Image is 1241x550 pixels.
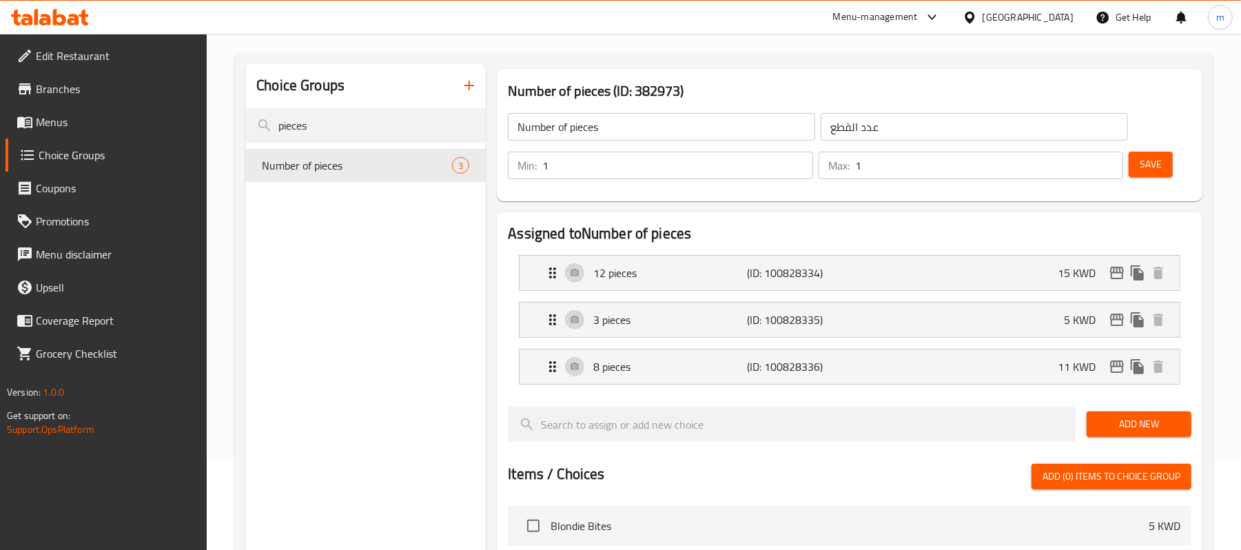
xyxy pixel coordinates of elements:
span: Coupons [36,180,196,196]
p: (ID: 100828335) [748,312,850,328]
button: Add (0) items to choice group [1032,464,1191,489]
span: 3 [453,159,469,172]
button: delete [1148,309,1169,330]
li: Expand [508,249,1191,296]
button: edit [1107,263,1127,283]
a: Branches [6,72,207,105]
p: 8 pieces [593,358,747,375]
h2: Choice Groups [256,75,345,96]
span: Choice Groups [39,147,196,163]
button: Save [1129,152,1173,177]
button: duplicate [1127,309,1148,330]
p: 5 KWD [1064,312,1107,328]
span: Menus [36,114,196,130]
span: Blondie Bites [551,518,1149,534]
span: Get support on: [7,407,70,425]
span: Select choice [519,511,548,540]
span: Add New [1098,416,1180,433]
a: Coupons [6,172,207,205]
p: Min: [517,157,537,174]
div: Expand [520,349,1180,384]
button: delete [1148,356,1169,377]
input: search [245,108,486,143]
div: Menu-management [833,9,918,26]
a: Promotions [6,205,207,238]
a: Edit Restaurant [6,39,207,72]
div: Expand [520,303,1180,337]
p: 15 KWD [1058,265,1107,281]
span: Coverage Report [36,312,196,329]
a: Coverage Report [6,304,207,337]
button: delete [1148,263,1169,283]
a: Menus [6,105,207,139]
span: Grocery Checklist [36,345,196,362]
span: Version: [7,383,41,401]
span: Save [1140,156,1162,173]
h2: Items / Choices [508,464,604,485]
span: Add (0) items to choice group [1043,468,1180,485]
span: Edit Restaurant [36,48,196,64]
h3: Number of pieces (ID: 382973) [508,80,1191,102]
p: 11 KWD [1058,358,1107,375]
a: Upsell [6,271,207,304]
p: (ID: 100828336) [748,358,850,375]
div: Number of pieces3 [245,149,486,182]
p: 3 pieces [593,312,747,328]
p: 12 pieces [593,265,747,281]
span: Upsell [36,279,196,296]
a: Grocery Checklist [6,337,207,370]
span: m [1216,10,1224,25]
button: edit [1107,309,1127,330]
p: (ID: 100828334) [748,265,850,281]
a: Choice Groups [6,139,207,172]
span: Branches [36,81,196,97]
li: Expand [508,296,1191,343]
p: 5 KWD [1149,518,1180,534]
button: duplicate [1127,356,1148,377]
input: search [508,407,1076,442]
li: Expand [508,343,1191,390]
span: Promotions [36,213,196,230]
h2: Assigned to Number of pieces [508,223,1191,244]
div: [GEOGRAPHIC_DATA] [983,10,1074,25]
button: Add New [1087,411,1191,437]
p: Max: [828,157,850,174]
button: edit [1107,356,1127,377]
span: Menu disclaimer [36,246,196,263]
a: Support.OpsPlatform [7,420,94,438]
span: Number of pieces [262,157,452,174]
a: Menu disclaimer [6,238,207,271]
span: 1.0.0 [43,383,64,401]
button: duplicate [1127,263,1148,283]
div: Expand [520,256,1180,290]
